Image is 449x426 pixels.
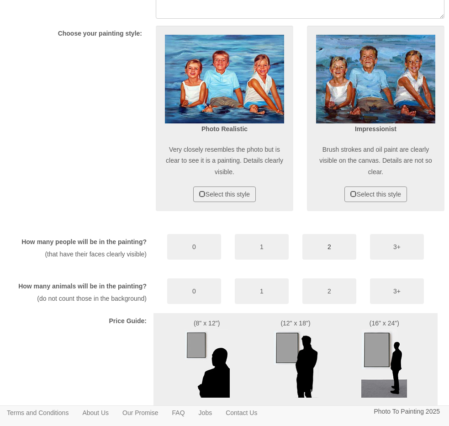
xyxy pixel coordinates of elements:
[18,282,147,291] label: How many animals will be in the painting?
[370,278,424,304] button: 3+
[193,186,256,202] button: Select this style
[192,406,219,420] a: Jobs
[267,318,324,329] p: (12" x 18")
[160,318,253,329] p: (8" x 12")
[109,316,147,325] label: Price Guide:
[21,237,147,246] label: How many people will be in the painting?
[374,406,440,417] p: Photo To Painting 2025
[316,123,435,135] p: Impressionist
[167,278,221,304] button: 0
[165,35,284,123] img: Realism
[167,234,221,260] button: 0
[75,406,116,420] a: About Us
[361,329,407,398] img: Example size of a large painting
[316,144,435,178] p: Brush strokes and oil paint are clearly visible on the canvas. Details are not so clear.
[344,186,407,202] button: Select this style
[370,234,424,260] button: 3+
[18,249,147,260] p: (that have their faces clearly visible)
[316,35,435,123] img: Impressionist
[338,318,431,329] p: (16" x 24")
[165,123,284,135] p: Photo Realistic
[302,234,356,260] button: 2
[18,293,147,304] p: (do not count those in the background)
[165,144,284,178] p: Very closely resembles the photo but is clear to see it is a painting. Details clearly visible.
[165,406,192,420] a: FAQ
[184,329,230,398] img: Example size of a small painting
[273,329,318,398] img: Example size of a Midi painting
[302,278,356,304] button: 2
[235,234,289,260] button: 1
[235,278,289,304] button: 1
[116,406,165,420] a: Our Promise
[219,406,264,420] a: Contact Us
[58,29,142,38] label: Choose your painting style:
